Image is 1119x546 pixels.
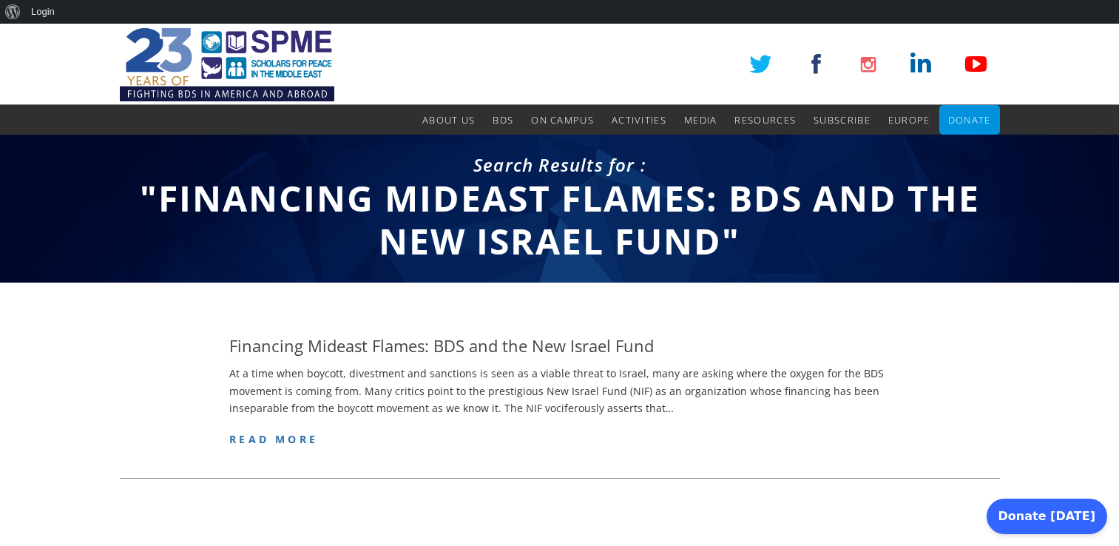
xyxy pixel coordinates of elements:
[229,334,654,357] h4: Financing Mideast Flames: BDS and the New Israel Fund
[888,105,930,135] a: Europe
[814,105,870,135] a: Subscribe
[888,113,930,127] span: Europe
[948,113,991,127] span: Donate
[120,152,1000,178] div: Search Results for :
[493,113,513,127] span: BDS
[612,113,666,127] span: Activities
[948,105,991,135] a: Donate
[684,105,717,135] a: Media
[422,113,475,127] span: About Us
[612,105,666,135] a: Activities
[422,105,475,135] a: About Us
[140,174,980,265] span: "Financing Mideast Flames: BDS and the New Israel Fund"
[734,113,796,127] span: Resources
[229,432,318,446] a: read more
[531,113,594,127] span: On Campus
[734,105,796,135] a: Resources
[531,105,594,135] a: On Campus
[814,113,870,127] span: Subscribe
[493,105,513,135] a: BDS
[229,365,890,417] p: At a time when boycott, divestment and sanctions is seen as a viable threat to Israel, many are a...
[684,113,717,127] span: Media
[120,24,334,105] img: SPME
